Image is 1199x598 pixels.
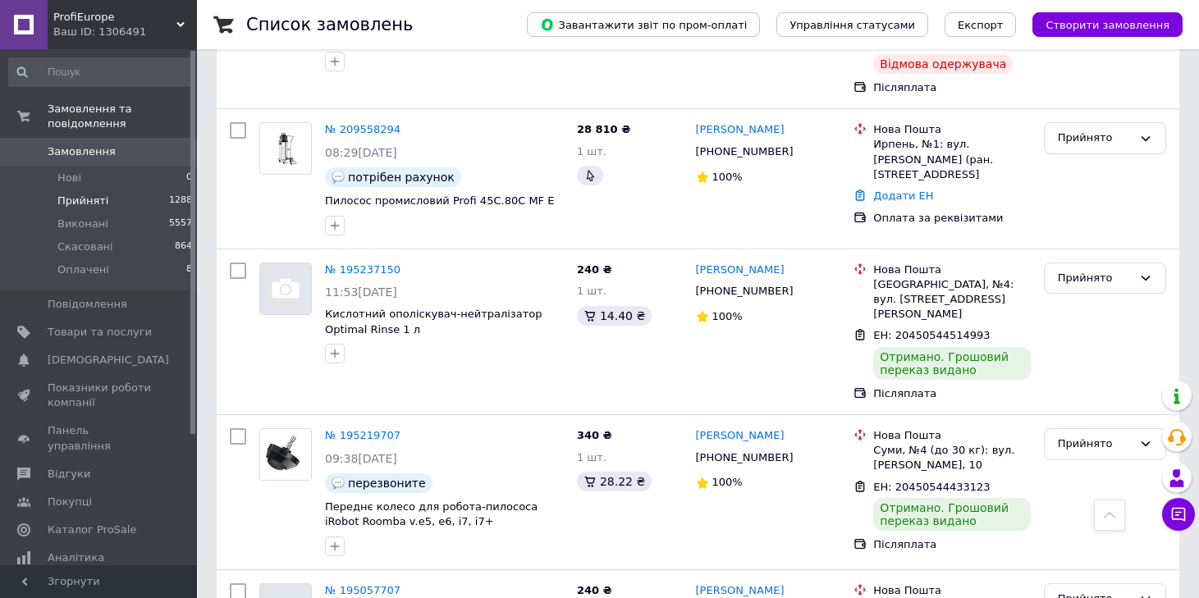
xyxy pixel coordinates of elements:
[696,122,785,138] a: [PERSON_NAME]
[873,481,990,493] span: ЕН: 20450544433123
[48,144,116,159] span: Замовлення
[873,80,1030,95] div: Післяплата
[57,240,113,254] span: Скасовані
[48,550,104,565] span: Аналітика
[873,537,1030,552] div: Післяплата
[712,310,743,322] span: 100%
[1162,498,1195,531] button: Чат з покупцем
[873,189,933,202] a: Додати ЕН
[332,171,345,184] img: :speech_balloon:
[325,146,397,159] span: 08:29[DATE]
[325,194,554,207] a: Пилосос промисловий Profi 45C.80C MF E
[57,217,108,231] span: Виконані
[325,308,542,336] a: Кислотний ополіскувач-нейтралізатор Optimal Rinse 1 л
[325,263,400,276] a: № 195237150
[48,523,136,537] span: Каталог ProSale
[873,122,1030,137] div: Нова Пошта
[873,443,1030,472] div: Суми, №4 (до 30 кг): вул. [PERSON_NAME], 10
[325,429,400,441] a: № 195219707
[325,500,538,528] a: Переднє колесо для робота-пилососа iRobot Roomba v.e5, e6, i7, i7+
[712,171,743,183] span: 100%
[53,25,197,39] div: Ваш ID: 1306491
[48,102,197,131] span: Замовлення та повідомлення
[577,429,612,441] span: 340 ₴
[259,262,312,315] a: Фото товару
[1016,18,1183,30] a: Створити замовлення
[776,12,928,37] button: Управління статусами
[577,451,606,463] span: 1 шт.
[873,262,1030,277] div: Нова Пошта
[696,145,794,157] span: [PHONE_NUMBER]
[348,171,455,184] span: потрібен рахунок
[789,19,915,31] span: Управління статусами
[577,285,606,297] span: 1 шт.
[48,297,127,312] span: Повідомлення
[577,123,630,135] span: 28 810 ₴
[169,217,192,231] span: 5557
[1032,12,1183,37] button: Створити замовлення
[259,428,312,481] a: Фото товару
[873,347,1030,380] div: Отримано. Грошовий переказ видано
[577,472,652,491] div: 28.22 ₴
[527,12,760,37] button: Завантажити звіт по пром-оплаті
[1046,19,1169,31] span: Створити замовлення
[48,495,92,509] span: Покупці
[246,15,413,34] h1: Список замовлень
[696,262,785,278] a: [PERSON_NAME]
[53,10,176,25] span: ProfiEurope
[873,428,1030,443] div: Нова Пошта
[958,19,1004,31] span: Експорт
[260,429,311,480] img: Фото товару
[48,353,169,367] span: [DEMOGRAPHIC_DATA]
[348,477,426,490] span: перезвоните
[696,428,785,444] a: [PERSON_NAME]
[577,263,612,276] span: 240 ₴
[186,262,192,277] span: 8
[1058,130,1133,147] div: Прийнято
[325,285,397,299] span: 11:53[DATE]
[540,17,747,32] span: Завантажити звіт по пром-оплаті
[48,325,152,340] span: Товари та послуги
[186,171,192,185] span: 0
[175,240,192,254] span: 864
[577,584,612,596] span: 240 ₴
[260,263,311,314] img: Фото товару
[48,423,152,453] span: Панель управління
[873,54,1013,74] div: Відмова одержувача
[873,329,990,341] span: ЕН: 20450544514993
[48,467,90,482] span: Відгуки
[57,171,81,185] span: Нові
[873,277,1030,322] div: [GEOGRAPHIC_DATA], №4: вул. [STREET_ADDRESS][PERSON_NAME]
[1058,436,1133,453] div: Прийнято
[696,285,794,297] span: [PHONE_NUMBER]
[325,123,400,135] a: № 209558294
[577,306,652,326] div: 14.40 ₴
[260,131,311,166] img: Фото товару
[873,498,1030,531] div: Отримано. Грошовий переказ видано
[259,122,312,175] a: Фото товару
[696,451,794,463] span: [PHONE_NUMBER]
[873,583,1030,598] div: Нова Пошта
[873,137,1030,182] div: Ирпень, №1: вул. [PERSON_NAME] (ран. [STREET_ADDRESS]
[577,145,606,157] span: 1 шт.
[325,584,400,596] a: № 195057707
[332,477,345,490] img: :speech_balloon:
[873,386,1030,401] div: Післяплата
[169,194,192,208] span: 1288
[57,194,108,208] span: Прийняті
[8,57,194,87] input: Пошук
[48,381,152,410] span: Показники роботи компанії
[712,476,743,488] span: 100%
[57,262,109,277] span: Оплачені
[873,211,1030,226] div: Оплата за реквізитами
[325,452,397,465] span: 09:38[DATE]
[1058,270,1133,287] div: Прийнято
[945,12,1017,37] button: Експорт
